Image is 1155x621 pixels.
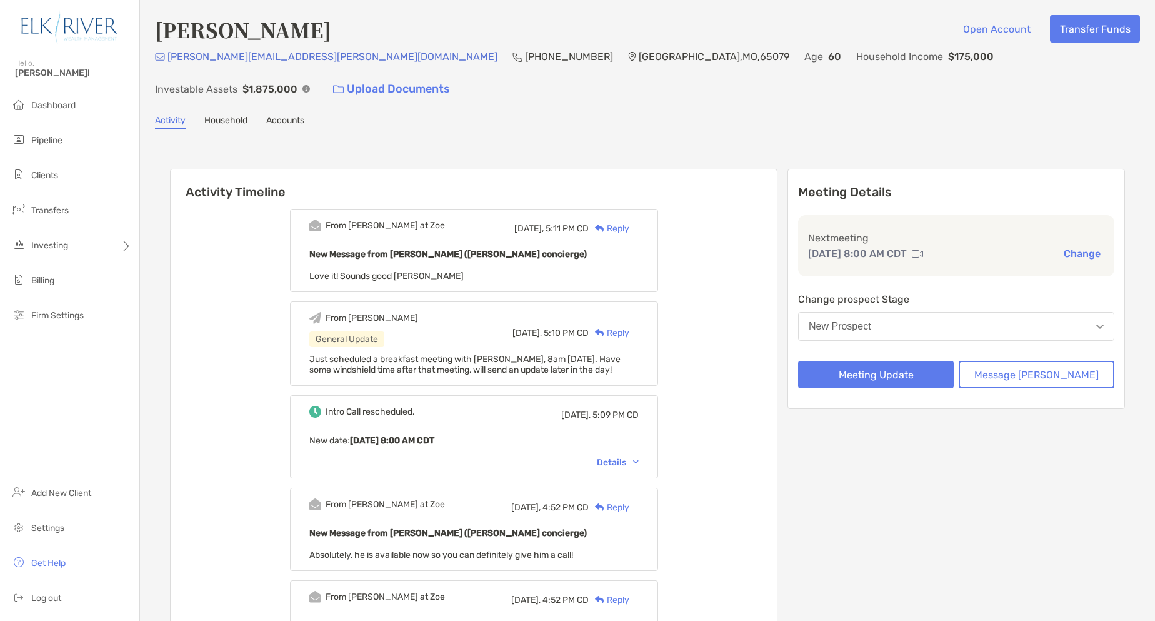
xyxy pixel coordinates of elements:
[808,230,1104,246] p: Next meeting
[309,591,321,603] img: Event icon
[798,312,1114,341] button: New Prospect
[633,460,639,464] img: Chevron icon
[309,528,587,538] b: New Message from [PERSON_NAME] ([PERSON_NAME] concierge)
[11,202,26,217] img: transfers icon
[912,249,923,259] img: communication type
[326,406,415,417] div: Intro Call rescheduled.
[1050,15,1140,43] button: Transfer Funds
[512,328,542,338] span: [DATE],
[11,167,26,182] img: clients icon
[31,100,76,111] span: Dashboard
[544,328,589,338] span: 5:10 PM CD
[31,205,69,216] span: Transfers
[589,222,629,235] div: Reply
[31,275,54,286] span: Billing
[798,361,954,388] button: Meeting Update
[326,313,418,323] div: From [PERSON_NAME]
[171,169,777,199] h6: Activity Timeline
[309,354,621,375] span: Just scheduled a breakfast meeting with [PERSON_NAME], 8am [DATE]. Have some windshield time afte...
[325,76,458,103] a: Upload Documents
[11,485,26,500] img: add_new_client icon
[326,592,445,602] div: From [PERSON_NAME] at Zoe
[167,49,497,64] p: [PERSON_NAME][EMAIL_ADDRESS][PERSON_NAME][DOMAIN_NAME]
[326,499,445,510] div: From [PERSON_NAME] at Zoe
[31,488,91,498] span: Add New Client
[1096,325,1104,329] img: Open dropdown arrow
[302,85,310,93] img: Info Icon
[514,223,544,234] span: [DATE],
[597,457,639,468] div: Details
[309,249,587,260] b: New Message from [PERSON_NAME] ([PERSON_NAME] concierge)
[155,15,331,44] h4: [PERSON_NAME]
[828,49,841,64] p: 60
[309,550,573,560] span: Absolutely, he is available now so you can definitely give him a call!
[309,220,321,231] img: Event icon
[856,49,943,64] p: Household Income
[31,593,61,603] span: Log out
[31,523,64,533] span: Settings
[808,246,907,261] p: [DATE] 8:00 AM CDT
[11,555,26,570] img: get-help icon
[11,97,26,112] img: dashboard icon
[15,68,132,78] span: [PERSON_NAME]!
[266,115,304,129] a: Accounts
[31,310,84,321] span: Firm Settings
[309,433,639,448] p: New date :
[1060,247,1104,260] button: Change
[31,240,68,251] span: Investing
[309,312,321,324] img: Event icon
[546,223,589,234] span: 5:11 PM CD
[542,502,589,513] span: 4:52 PM CD
[589,501,629,514] div: Reply
[595,503,604,512] img: Reply icon
[589,593,629,607] div: Reply
[959,361,1114,388] button: Message [PERSON_NAME]
[31,135,62,146] span: Pipeline
[350,435,434,446] b: [DATE] 8:00 AM CDT
[11,272,26,287] img: billing icon
[309,271,464,281] span: Love it! Sounds good [PERSON_NAME]
[242,81,297,97] p: $1,875,000
[326,220,445,231] div: From [PERSON_NAME] at Zoe
[31,170,58,181] span: Clients
[589,326,629,340] div: Reply
[542,595,589,605] span: 4:52 PM CD
[511,595,541,605] span: [DATE],
[804,49,823,64] p: Age
[525,49,613,64] p: [PHONE_NUMBER]
[155,81,237,97] p: Investable Assets
[309,331,384,347] div: General Update
[511,502,541,513] span: [DATE],
[204,115,247,129] a: Household
[155,53,165,61] img: Email Icon
[11,590,26,605] img: logout icon
[948,49,994,64] p: $175,000
[512,52,522,62] img: Phone Icon
[798,291,1114,307] p: Change prospect Stage
[628,52,636,62] img: Location Icon
[953,15,1040,43] button: Open Account
[595,329,604,337] img: Reply icon
[309,406,321,418] img: Event icon
[15,5,124,50] img: Zoe Logo
[595,596,604,604] img: Reply icon
[595,225,604,233] img: Reply icon
[798,184,1114,200] p: Meeting Details
[333,85,344,94] img: button icon
[639,49,789,64] p: [GEOGRAPHIC_DATA] , MO , 65079
[561,410,591,420] span: [DATE],
[155,115,186,129] a: Activity
[11,307,26,322] img: firm-settings icon
[592,410,639,420] span: 5:09 PM CD
[809,321,871,332] div: New Prospect
[11,520,26,535] img: settings icon
[31,558,66,568] span: Get Help
[309,498,321,510] img: Event icon
[11,237,26,252] img: investing icon
[11,132,26,147] img: pipeline icon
